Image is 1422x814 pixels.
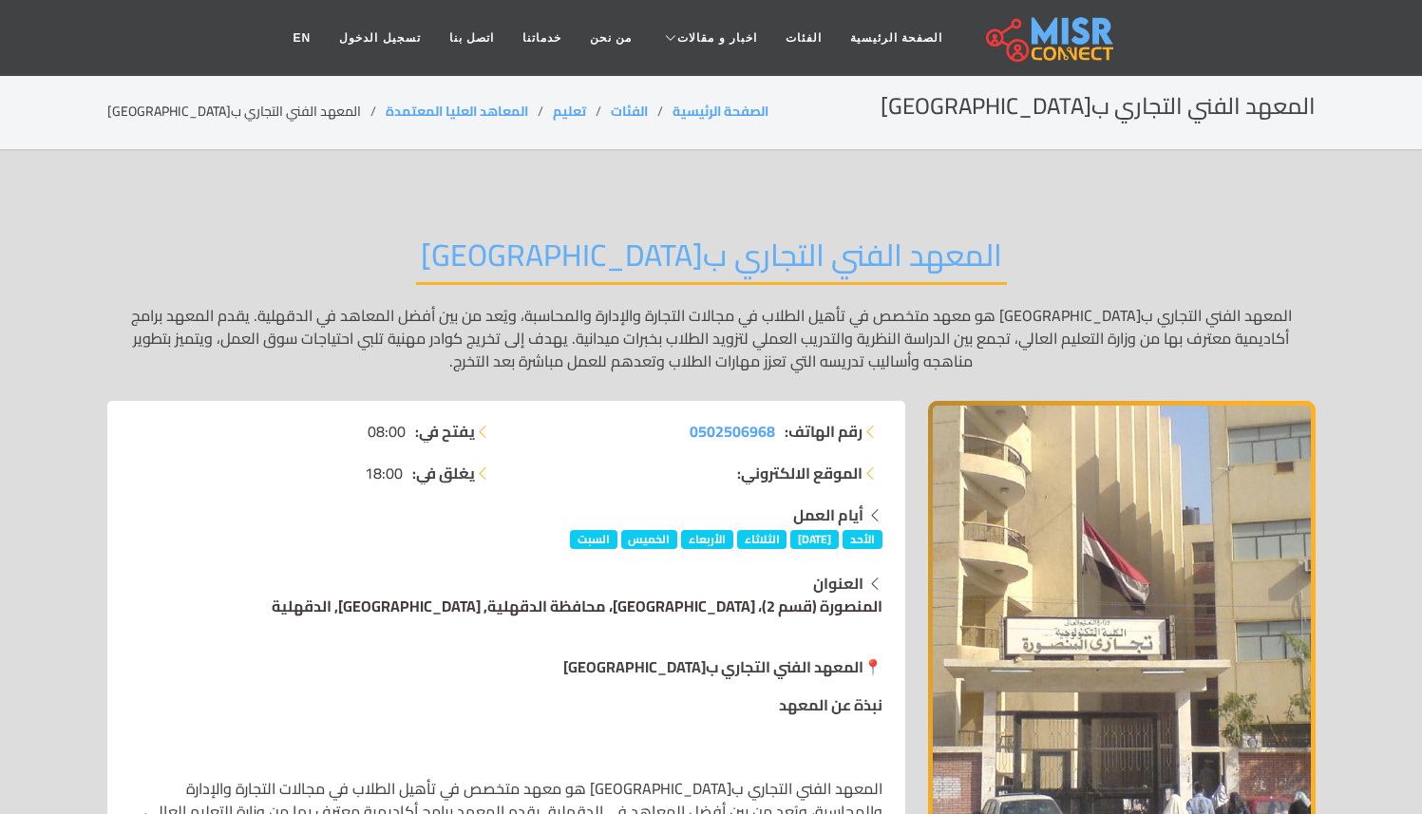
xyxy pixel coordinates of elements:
span: الأربعاء [681,530,733,549]
a: الصفحة الرئيسية [673,99,768,123]
a: EN [279,20,326,56]
strong: يغلق في: [412,462,475,484]
strong: المعهد الفني التجاري ب[GEOGRAPHIC_DATA] [563,653,863,681]
strong: أيام العمل [793,501,863,529]
a: تعليم [553,99,586,123]
strong: يفتح في: [415,420,475,443]
a: اخبار و مقالات [646,20,771,56]
strong: العنوان [813,569,863,597]
a: اتصل بنا [435,20,508,56]
a: تسجيل الدخول [325,20,434,56]
span: 0502506968 [690,417,775,445]
span: 08:00 [368,420,406,443]
p: المعهد الفني التجاري ب[GEOGRAPHIC_DATA] هو معهد متخصص في تأهيل الطلاب في مجالات التجارة والإدارة ... [107,304,1316,372]
a: الفئات [611,99,648,123]
span: اخبار و مقالات [677,29,757,47]
strong: الموقع الالكتروني: [737,462,863,484]
strong: نبذة عن المعهد [779,691,882,719]
a: الفئات [771,20,836,56]
p: 📍 [130,655,882,678]
li: المعهد الفني التجاري ب[GEOGRAPHIC_DATA] [107,102,386,122]
h2: المعهد الفني التجاري ب[GEOGRAPHIC_DATA] [416,237,1007,285]
a: 0502506968 [690,420,775,443]
img: main.misr_connect [986,14,1113,62]
span: الخميس [621,530,678,549]
strong: رقم الهاتف: [785,420,863,443]
span: السبت [570,530,617,549]
a: المعاهد العليا المعتمدة [386,99,528,123]
a: خدماتنا [508,20,576,56]
span: [DATE] [790,530,839,549]
a: من نحن [576,20,646,56]
h2: المعهد الفني التجاري ب[GEOGRAPHIC_DATA] [881,93,1316,121]
a: المنصورة (قسم 2)، [GEOGRAPHIC_DATA]، محافظة الدقهلية, [GEOGRAPHIC_DATA], الدقهلية [272,592,882,620]
a: الصفحة الرئيسية [836,20,957,56]
span: الأحد [843,530,882,549]
span: الثلاثاء [737,530,787,549]
span: 18:00 [365,462,403,484]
